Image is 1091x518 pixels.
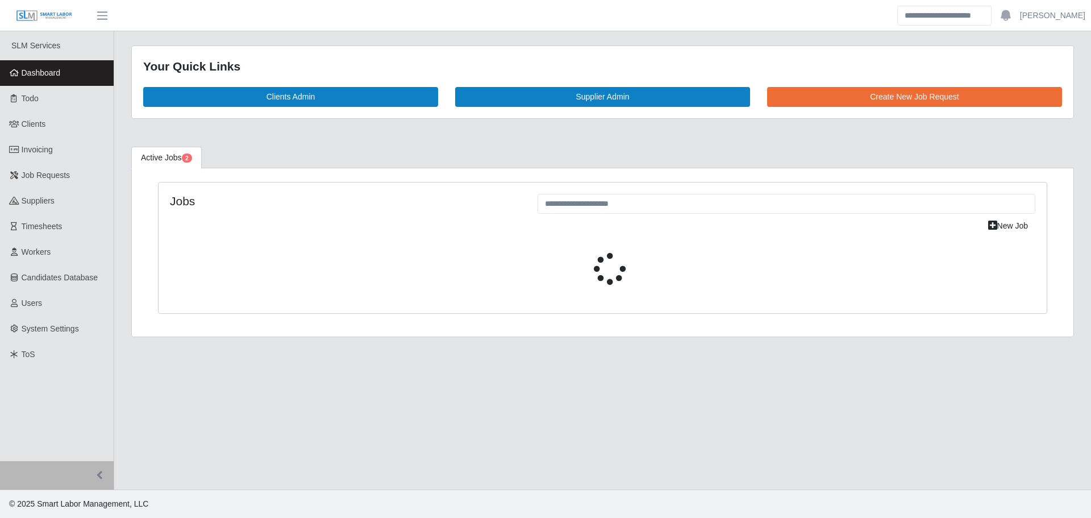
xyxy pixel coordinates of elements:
div: Your Quick Links [143,57,1062,76]
a: Create New Job Request [767,87,1062,107]
span: ToS [22,350,35,359]
h4: Jobs [170,194,520,208]
span: Timesheets [22,222,63,231]
span: SLM Services [11,41,60,50]
span: Job Requests [22,171,70,180]
span: Todo [22,94,39,103]
span: System Settings [22,324,79,333]
span: Candidates Database [22,273,98,282]
a: Active Jobs [131,147,202,169]
a: New Job [981,216,1035,236]
span: Clients [22,119,46,129]
input: Search [897,6,992,26]
a: [PERSON_NAME] [1020,10,1085,22]
span: Suppliers [22,196,55,205]
span: Workers [22,247,51,256]
img: SLM Logo [16,10,73,22]
a: Clients Admin [143,87,438,107]
span: Pending Jobs [182,154,192,163]
span: © 2025 Smart Labor Management, LLC [9,499,148,508]
span: Users [22,299,43,308]
span: Dashboard [22,68,61,77]
a: Supplier Admin [455,87,750,107]
span: Invoicing [22,145,53,154]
